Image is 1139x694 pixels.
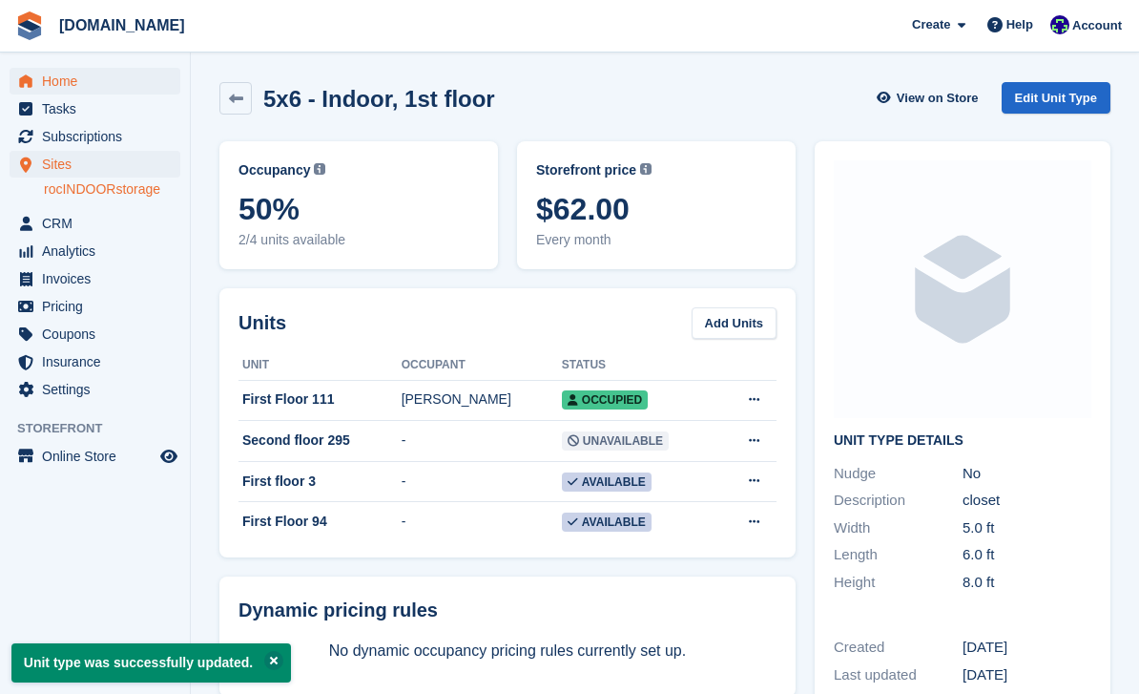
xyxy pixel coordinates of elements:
[1002,82,1110,114] a: Edit Unit Type
[562,513,652,532] span: Available
[15,11,44,40] img: stora-icon-8386f47178a22dfd0bd8f6a31ec36ba5ce8667c1dd55bd0f319d3a0aa187defe.svg
[640,163,652,175] img: icon-info-grey-7440780725fd019a000dd9b08b2336e03edf1995a4989e88bcd33f0948082b44.svg
[238,160,310,180] span: Occupancy
[402,461,562,502] td: -
[42,238,156,264] span: Analytics
[963,517,1091,539] div: 5.0 ft
[238,431,402,451] div: Second floor 295
[402,502,562,542] td: -
[536,160,636,180] span: Storefront price
[1050,15,1069,34] img: Mike Gruttadaro
[692,307,777,339] a: Add Units
[402,389,562,410] div: [PERSON_NAME]
[1072,16,1122,35] span: Account
[834,664,963,686] div: Last updated
[42,348,156,375] span: Insurance
[10,293,180,320] a: menu
[238,472,402,492] div: First floor 3
[44,180,180,199] a: rocINDOORstorage
[562,390,648,410] span: Occupied
[402,350,562,381] th: Occupant
[834,160,1091,418] img: blank-unit-type-icon-ffbac7b88ba66c5e286b0e438baccc4b9c83835d4c34f86887a83fc20ec27e7b.svg
[10,151,180,178] a: menu
[157,445,180,468] a: Preview store
[42,123,156,150] span: Subscriptions
[834,433,1091,449] h2: Unit Type details
[42,95,156,122] span: Tasks
[238,192,479,226] span: 50%
[11,643,291,683] p: Unit type was successfully updated.
[263,86,495,112] h2: 5x6 - Indoor, 1st floor
[963,544,1091,566] div: 6.0 ft
[402,421,562,462] td: -
[963,637,1091,659] div: [DATE]
[897,89,979,108] span: View on Store
[42,68,156,95] span: Home
[10,95,180,122] a: menu
[963,664,1091,686] div: [DATE]
[912,15,950,34] span: Create
[42,210,156,237] span: CRM
[963,572,1091,594] div: 8.0 ft
[834,572,963,594] div: Height
[963,463,1091,485] div: No
[834,517,963,539] div: Width
[562,473,652,492] span: Available
[42,151,156,178] span: Sites
[42,265,156,292] span: Invoices
[17,419,190,438] span: Storefront
[562,431,669,451] span: Unavailable
[10,123,180,150] a: menu
[536,230,777,250] span: Every month
[238,230,479,250] span: 2/4 units available
[963,490,1091,512] div: closet
[1006,15,1033,34] span: Help
[42,443,156,470] span: Online Store
[42,376,156,403] span: Settings
[238,640,777,662] p: No dynamic occupancy pricing rules currently set up.
[10,321,180,347] a: menu
[10,265,180,292] a: menu
[238,308,286,337] h2: Units
[238,350,402,381] th: Unit
[834,637,963,659] div: Created
[10,238,180,264] a: menu
[52,10,193,41] a: [DOMAIN_NAME]
[834,463,963,485] div: Nudge
[10,210,180,237] a: menu
[314,163,325,175] img: icon-info-grey-7440780725fd019a000dd9b08b2336e03edf1995a4989e88bcd33f0948082b44.svg
[875,82,986,114] a: View on Store
[238,389,402,410] div: First Floor 111
[536,192,777,226] span: $62.00
[834,490,963,512] div: Description
[10,348,180,375] a: menu
[238,596,777,624] div: Dynamic pricing rules
[238,512,402,532] div: First Floor 94
[562,350,718,381] th: Status
[10,376,180,403] a: menu
[10,443,180,470] a: menu
[42,321,156,347] span: Coupons
[834,544,963,566] div: Length
[42,293,156,320] span: Pricing
[10,68,180,95] a: menu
